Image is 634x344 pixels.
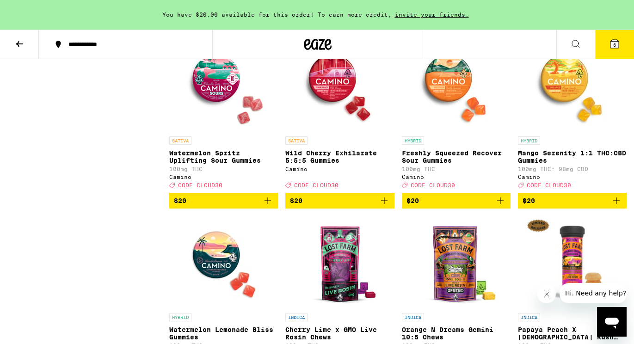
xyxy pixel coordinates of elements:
[178,182,222,188] span: CODE CLOUD30
[518,193,627,209] button: Add to bag
[595,30,634,59] button: 6
[518,136,540,145] p: HYBRID
[290,197,302,204] span: $20
[285,39,394,193] a: Open page for Wild Cherry Exhilarate 5:5:5 Gummies from Camino
[518,149,627,164] p: Mango Serenity 1:1 THC:CBD Gummies
[285,193,394,209] button: Add to bag
[613,42,616,48] span: 6
[410,216,502,308] img: Lost Farm - Orange N Dreams Gemini 10:5 Chews
[285,166,394,172] div: Camino
[285,326,394,341] p: Cherry Lime x GMO Live Rosin Chews
[518,39,627,193] a: Open page for Mango Serenity 1:1 THC:CBD Gummies from Camino
[169,166,278,172] p: 100mg THC
[285,136,308,145] p: SATIVA
[523,216,622,308] img: Lost Farm - Papaya Peach X Hindu Kush Resin 100mg
[537,285,556,303] iframe: Close message
[518,166,627,172] p: 100mg THC: 98mg CBD
[169,174,278,180] div: Camino
[402,166,511,172] p: 100mg THC
[178,216,270,308] img: Camino - Watermelon Lemonade Bliss Gummies
[402,313,424,321] p: INDICA
[178,39,270,132] img: Camino - Watermelon Spritz Uplifting Sour Gummies
[169,39,278,193] a: Open page for Watermelon Spritz Uplifting Sour Gummies from Camino
[523,197,535,204] span: $20
[402,136,424,145] p: HYBRID
[402,193,511,209] button: Add to bag
[162,12,392,18] span: You have $20.00 available for this order! To earn more credit,
[169,313,191,321] p: HYBRID
[174,197,186,204] span: $20
[597,307,627,337] iframe: Button to launch messaging window
[410,39,502,132] img: Camino - Freshly Squeezed Recover Sour Gummies
[560,283,627,303] iframe: Message from company
[402,174,511,180] div: Camino
[411,182,455,188] span: CODE CLOUD30
[402,39,511,193] a: Open page for Freshly Squeezed Recover Sour Gummies from Camino
[527,182,571,188] span: CODE CLOUD30
[518,313,540,321] p: INDICA
[285,313,308,321] p: INDICA
[402,326,511,341] p: Orange N Dreams Gemini 10:5 Chews
[402,149,511,164] p: Freshly Squeezed Recover Sour Gummies
[285,149,394,164] p: Wild Cherry Exhilarate 5:5:5 Gummies
[526,39,618,132] img: Camino - Mango Serenity 1:1 THC:CBD Gummies
[169,149,278,164] p: Watermelon Spritz Uplifting Sour Gummies
[518,174,627,180] div: Camino
[518,326,627,341] p: Papaya Peach X [DEMOGRAPHIC_DATA] Kush Resin 100mg
[406,197,419,204] span: $20
[169,326,278,341] p: Watermelon Lemonade Bliss Gummies
[392,12,472,18] span: invite your friends.
[294,182,339,188] span: CODE CLOUD30
[294,216,386,308] img: Lost Farm - Cherry Lime x GMO Live Rosin Chews
[294,39,386,132] img: Camino - Wild Cherry Exhilarate 5:5:5 Gummies
[169,136,191,145] p: SATIVA
[169,193,278,209] button: Add to bag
